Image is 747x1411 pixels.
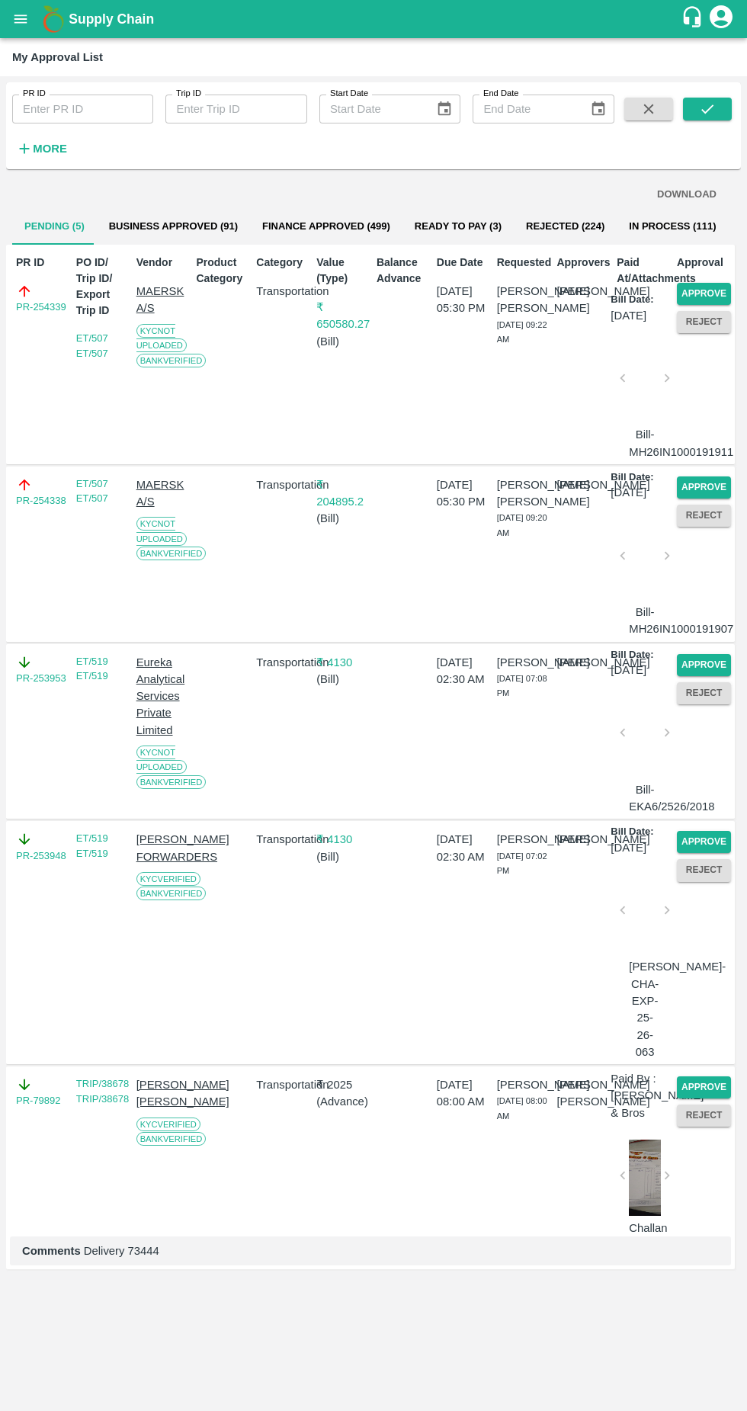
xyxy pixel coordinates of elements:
[319,95,424,123] input: Start Date
[76,656,108,682] a: ET/519 ET/519
[316,1076,370,1093] p: ₹ 2025
[677,682,731,704] button: Reject
[16,255,70,271] p: PR ID
[136,255,191,271] p: Vendor
[16,848,66,864] a: PR-253948
[136,1076,191,1111] p: [PERSON_NAME] [PERSON_NAME]
[483,88,518,100] label: End Date
[402,208,514,245] button: Ready To Pay (3)
[76,255,130,319] p: PO ID/ Trip ID/ Export Trip ID
[316,476,370,511] p: ₹ 204895.2
[629,604,661,638] p: Bill-MH26IN1000191907
[136,1132,207,1146] span: Bank Verified
[556,476,611,493] p: [PERSON_NAME]
[330,88,368,100] label: Start Date
[136,831,191,865] p: [PERSON_NAME] FORWARDERS
[497,1076,551,1093] p: [PERSON_NAME]
[611,662,646,678] p: [DATE]
[316,299,370,333] p: ₹ 650580.27
[437,255,491,271] p: Due Date
[136,887,207,900] span: Bank Verified
[16,493,66,508] a: PR-254338
[437,831,491,865] p: [DATE] 02:30 AM
[556,255,611,271] p: Approvers
[38,4,69,34] img: logo
[629,781,661,816] p: Bill-EKA6/2526/2018
[497,513,547,537] span: [DATE] 09:20 AM
[316,510,370,527] p: ( Bill )
[256,476,310,493] p: Transportation
[677,283,731,305] button: Approve
[256,255,310,271] p: Category
[497,476,551,511] p: [PERSON_NAME] [PERSON_NAME]
[136,517,187,546] span: KYC Not Uploaded
[611,1070,704,1121] p: Paid By : [PERSON_NAME] & Bros
[584,95,613,123] button: Choose date
[556,1076,611,1093] p: [PERSON_NAME]
[97,208,250,245] button: Business Approved (91)
[136,654,191,739] p: Eureka Analytical Services Private Limited
[136,1118,200,1131] span: KYC Verified
[76,332,108,359] a: ET/507 ET/507
[176,88,201,100] label: Trip ID
[677,505,731,527] button: Reject
[16,300,66,315] a: PR-254339
[12,136,71,162] button: More
[617,255,671,287] p: Paid At/Attachments
[136,872,200,886] span: KYC Verified
[497,1096,547,1121] span: [DATE] 08:00 AM
[76,478,108,505] a: ET/507 ET/507
[33,143,67,155] strong: More
[256,1076,310,1093] p: Transportation
[437,654,491,688] p: [DATE] 02:30 AM
[316,654,370,671] p: ₹ 4130
[136,283,191,317] p: MAERSK A/S
[316,255,370,287] p: Value (Type)
[437,1076,491,1111] p: [DATE] 08:00 AM
[430,95,459,123] button: Choose date
[16,1093,61,1108] a: PR-79892
[497,283,551,317] p: [PERSON_NAME] [PERSON_NAME]
[256,831,310,848] p: Transportation
[707,3,735,35] div: account of current user
[617,208,728,245] button: In Process (111)
[69,11,154,27] b: Supply Chain
[681,5,707,33] div: customer-support
[677,476,731,499] button: Approve
[316,671,370,688] p: ( Bill )
[3,2,38,37] button: open drawer
[12,47,103,67] div: My Approval List
[611,825,653,839] p: Bill Date:
[136,324,187,353] span: KYC Not Uploaded
[23,88,46,100] label: PR ID
[611,470,653,485] p: Bill Date:
[611,307,646,324] p: [DATE]
[497,255,551,271] p: Requested
[611,839,646,856] p: [DATE]
[514,208,617,245] button: Rejected (224)
[136,354,207,367] span: Bank Verified
[316,848,370,865] p: ( Bill )
[196,255,250,287] p: Product Category
[437,476,491,511] p: [DATE] 05:30 PM
[556,1093,611,1110] p: [PERSON_NAME]
[497,831,551,848] p: [PERSON_NAME]
[677,311,731,333] button: Reject
[677,831,731,853] button: Approve
[22,1243,719,1259] p: Delivery 73444
[256,283,310,300] p: Transportation
[629,426,661,460] p: Bill-MH26IN1000191911
[69,8,681,30] a: Supply Chain
[611,293,653,307] p: Bill Date:
[316,831,370,848] p: ₹ 4130
[250,208,402,245] button: Finance Approved (499)
[556,654,611,671] p: [PERSON_NAME]
[16,671,66,686] a: PR-253953
[473,95,577,123] input: End Date
[256,654,310,671] p: Transportation
[629,1220,661,1236] p: Challan
[611,484,646,501] p: [DATE]
[136,476,191,511] p: MAERSK A/S
[677,1076,731,1098] button: Approve
[556,831,611,848] p: [PERSON_NAME]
